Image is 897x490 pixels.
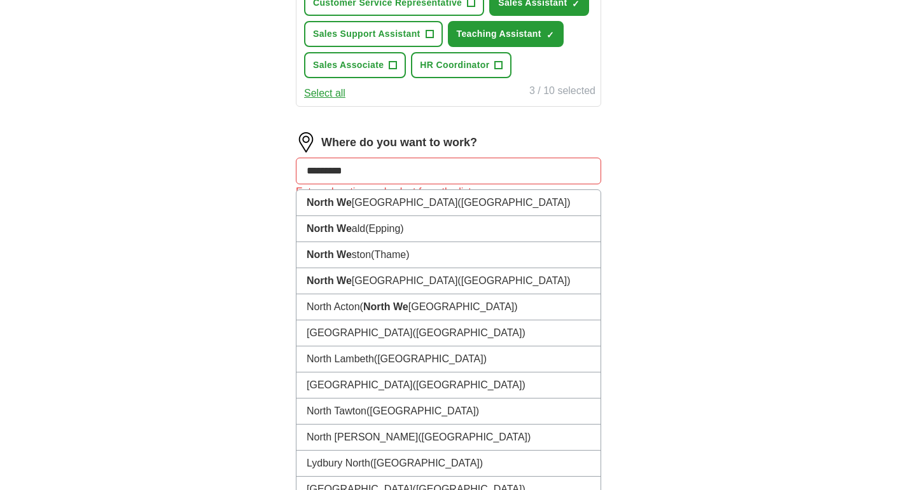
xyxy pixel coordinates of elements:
[307,223,352,234] strong: North We
[448,21,564,47] button: Teaching Assistant✓
[420,58,489,72] span: HR Coordinator
[307,275,352,286] strong: North We
[370,458,483,468] span: ([GEOGRAPHIC_DATA])
[296,216,601,242] li: ald
[411,52,511,78] button: HR Coordinator
[296,268,601,294] li: [GEOGRAPHIC_DATA]
[418,432,531,442] span: ([GEOGRAPHIC_DATA])
[307,197,352,208] strong: North We
[296,425,601,451] li: North [PERSON_NAME]
[371,249,409,260] span: (Thame)
[304,21,443,47] button: Sales Support Assistant
[313,27,421,41] span: Sales Support Assistant
[296,346,601,372] li: North Lambeth
[313,58,384,72] span: Sales Associate
[296,398,601,425] li: North Tawton
[413,327,525,338] span: ([GEOGRAPHIC_DATA])
[296,372,601,398] li: [GEOGRAPHIC_DATA]
[457,27,541,41] span: Teaching Assistant
[457,197,570,208] span: ([GEOGRAPHIC_DATA])
[374,353,487,364] span: ([GEOGRAPHIC_DATA])
[365,223,403,234] span: (Epping)
[296,451,601,477] li: Lydbury North
[363,301,408,312] strong: North We
[321,134,477,151] label: Where do you want to work?
[457,275,570,286] span: ([GEOGRAPHIC_DATA])
[296,320,601,346] li: [GEOGRAPHIC_DATA]
[296,190,601,216] li: [GEOGRAPHIC_DATA]
[304,86,345,101] button: Select all
[413,379,525,390] span: ([GEOGRAPHIC_DATA])
[296,294,601,320] li: North Acton
[366,405,479,416] span: ([GEOGRAPHIC_DATA])
[307,249,352,260] strong: North We
[296,184,601,200] div: Enter a location and select from the list
[360,301,518,312] span: ( [GEOGRAPHIC_DATA])
[296,132,316,153] img: location.png
[529,83,595,101] div: 3 / 10 selected
[546,30,554,40] span: ✓
[304,52,406,78] button: Sales Associate
[296,242,601,268] li: ston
